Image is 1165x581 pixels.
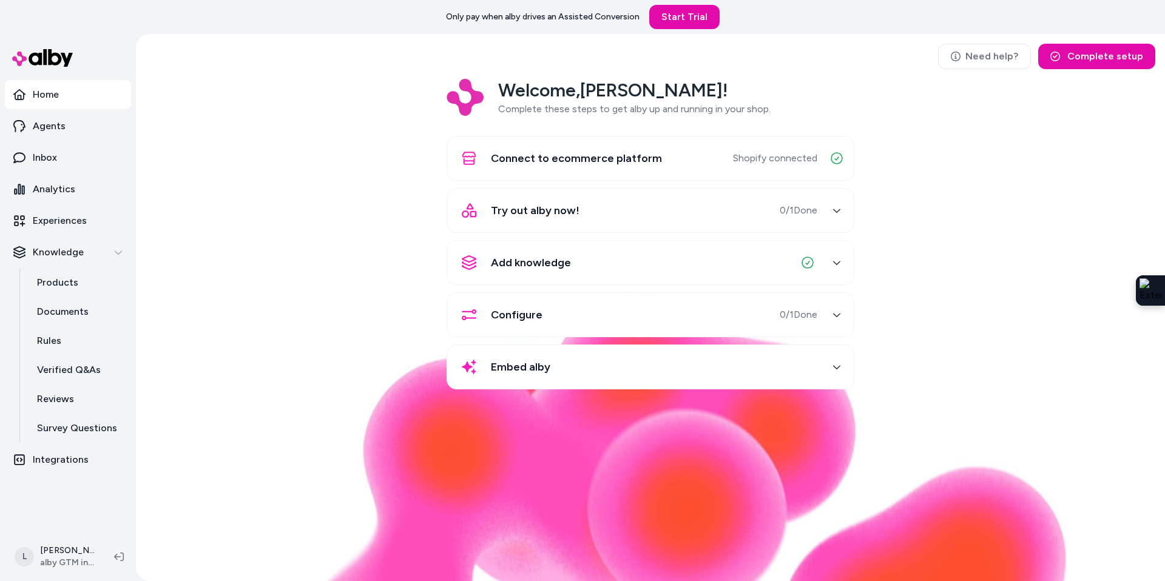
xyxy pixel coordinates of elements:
p: Agents [33,119,66,133]
button: Embed alby [454,352,846,381]
a: Start Trial [649,5,720,29]
span: Complete these steps to get alby up and running in your shop. [498,103,771,115]
img: alby Bubble [233,292,1068,581]
p: Reviews [37,392,74,406]
button: Try out alby now!0/1Done [454,196,846,225]
p: Home [33,87,59,102]
a: Documents [25,297,131,326]
button: Connect to ecommerce platformShopify connected [454,144,846,173]
span: Shopify connected [733,151,817,166]
p: Integrations [33,452,89,467]
p: Verified Q&As [37,363,101,377]
p: Products [37,275,78,290]
a: Rules [25,326,131,355]
img: Extension Icon [1140,278,1161,303]
p: Only pay when alby drives an Assisted Conversion [446,11,640,23]
a: Home [5,80,131,109]
p: [PERSON_NAME] [40,545,95,557]
a: Reviews [25,385,131,414]
img: Logo [447,79,484,116]
a: Experiences [5,206,131,235]
p: Inbox [33,150,57,165]
p: Experiences [33,213,87,228]
a: Verified Q&As [25,355,131,385]
span: Embed alby [491,358,550,375]
a: Survey Questions [25,414,131,443]
button: Complete setup [1038,44,1155,69]
span: 0 / 1 Done [780,307,817,322]
a: Analytics [5,175,131,204]
p: Survey Questions [37,421,117,435]
p: Rules [37,334,61,348]
span: Configure [491,306,542,323]
p: Knowledge [33,245,84,260]
img: alby Logo [12,49,73,67]
a: Products [25,268,131,297]
button: Configure0/1Done [454,300,846,329]
h2: Welcome, [PERSON_NAME] ! [498,79,771,102]
p: Analytics [33,182,75,196]
a: Agents [5,112,131,141]
button: Knowledge [5,238,131,267]
span: L [15,547,34,566]
a: Need help? [938,44,1031,69]
span: Try out alby now! [491,202,579,219]
a: Integrations [5,445,131,474]
span: alby GTM internal [40,557,95,569]
button: L[PERSON_NAME]alby GTM internal [7,537,104,576]
span: 0 / 1 Done [780,203,817,218]
p: Documents [37,304,89,319]
a: Inbox [5,143,131,172]
span: Add knowledge [491,254,571,271]
span: Connect to ecommerce platform [491,150,662,167]
button: Add knowledge [454,248,846,277]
